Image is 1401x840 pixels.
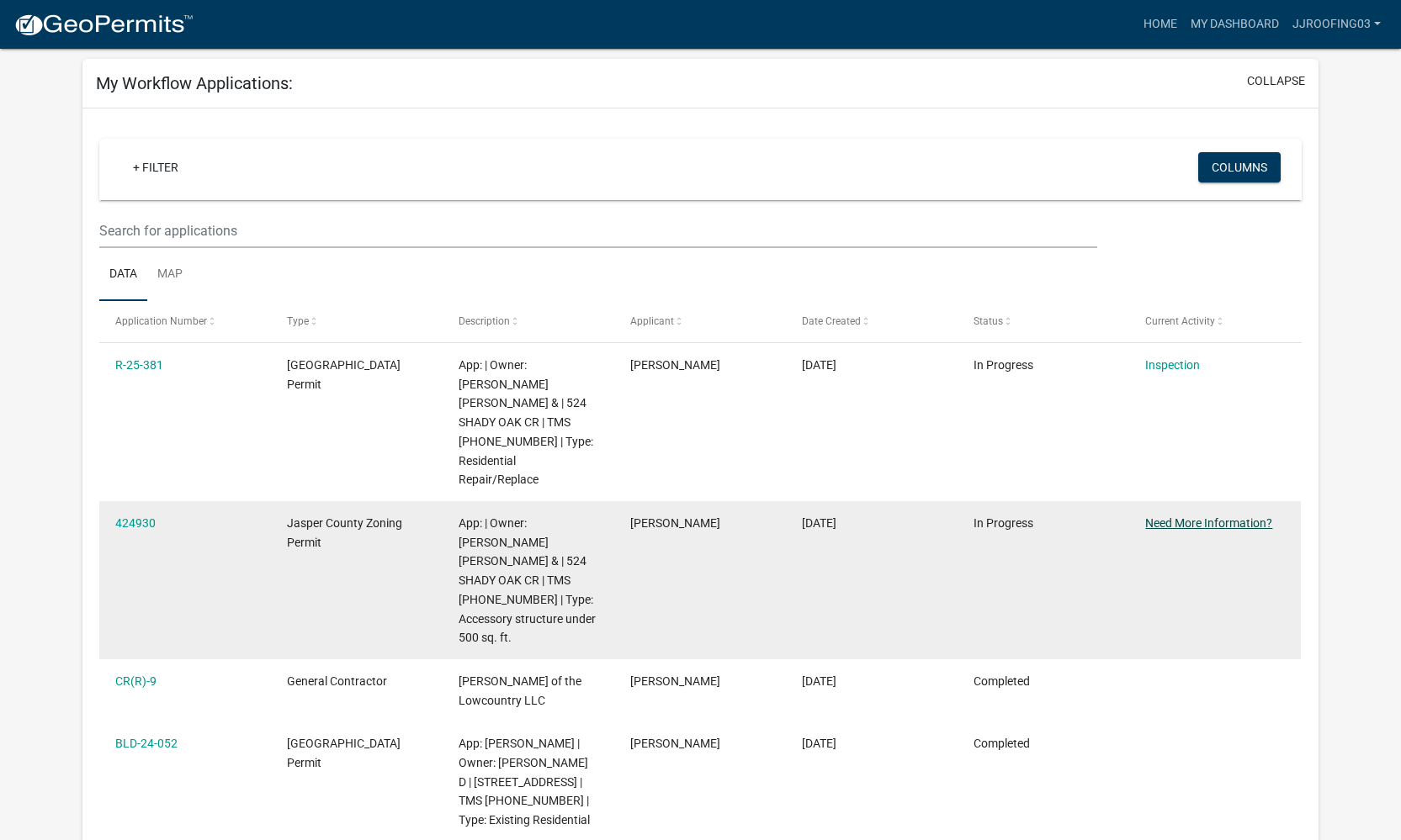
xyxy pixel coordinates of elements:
[1247,72,1305,90] button: collapse
[96,73,293,93] h5: My Workflow Applications:
[287,737,401,769] span: Jasper County Building Permit
[614,301,786,341] datatable-header-cell: Applicant
[1145,516,1272,530] a: Need More Information?
[147,248,193,302] a: Map
[287,358,401,391] span: Jasper County Building Permit
[459,737,590,827] span: App: Diana Veledias | Owner: TIBBS BETTY D | 1927 FREEDOM PKWY, Hardeeville, SC 29927 | TMS 039-0...
[630,516,720,530] span: Diana Jimenez Veledias
[271,301,443,341] datatable-header-cell: Type
[459,315,510,327] span: Description
[974,516,1033,530] span: In Progress
[1145,358,1200,372] a: Inspection
[1129,301,1301,341] datatable-header-cell: Current Activity
[630,315,674,327] span: Applicant
[974,737,1030,750] span: Completed
[115,737,178,750] a: BLD-24-052
[630,737,720,750] span: Diana Jimenez Veledias
[443,301,614,341] datatable-header-cell: Description
[630,358,720,372] span: Diana Jimenez Veledias
[1137,8,1184,40] a: Home
[1184,8,1286,40] a: My Dashboard
[287,674,387,688] span: General Contractor
[459,516,596,645] span: App: | Owner: SANTIBANEZ ARMANDO CAMARGO & | 524 SHADY OAK CR | TMS 039-00-07-015 | Type: Accesso...
[802,674,836,688] span: 04/01/2024
[99,214,1096,248] input: Search for applications
[802,358,836,372] span: 09/11/2025
[974,674,1030,688] span: Completed
[1198,152,1281,182] button: Columns
[802,315,861,327] span: Date Created
[1286,8,1388,40] a: JJRoofing03
[630,674,720,688] span: Diana Jimenez Veledias
[115,358,163,372] a: R-25-381
[459,674,581,707] span: JJ Roofing of the Lowcountry LLC
[115,315,207,327] span: Application Number
[99,248,147,302] a: Data
[974,358,1033,372] span: In Progress
[459,358,593,487] span: App: | Owner: SANTIBANEZ ARMANDO CAMARGO & | 524 SHADY OAK CR | TMS 039-00-07-015 | Type: Residen...
[1145,315,1215,327] span: Current Activity
[119,152,192,182] a: + Filter
[802,737,836,750] span: 02/07/2024
[958,301,1129,341] datatable-header-cell: Status
[974,315,1003,327] span: Status
[99,301,271,341] datatable-header-cell: Application Number
[802,516,836,530] span: 05/22/2025
[287,315,309,327] span: Type
[786,301,958,341] datatable-header-cell: Date Created
[115,516,156,530] a: 424930
[115,674,157,688] a: CR(R)-9
[287,516,402,549] span: Jasper County Zoning Permit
